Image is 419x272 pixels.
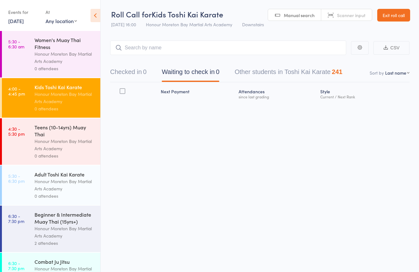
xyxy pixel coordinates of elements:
span: Downstairs [242,21,264,28]
span: Manual search [284,12,315,18]
label: Sort by [370,70,384,76]
div: Honour Moreton Bay Martial Arts Academy [34,225,95,239]
time: 5:30 - 6:30 am [8,39,24,49]
span: Scanner input [337,12,366,18]
div: 0 attendees [34,192,95,200]
button: Checked in0 [110,65,147,82]
div: Next Payment [158,85,236,102]
button: Other students in Toshi Kai Karate241 [235,65,342,82]
div: 241 [332,68,342,75]
span: Roll Call for [111,9,152,19]
div: 0 [216,68,219,75]
div: since last grading [239,95,315,99]
div: Combat Ju Jitsu [34,258,95,265]
div: Kids Toshi Kai Karate [34,83,95,90]
span: Kids Toshi Kai Karate [152,9,223,19]
div: Any location [46,17,77,24]
div: 0 attendees [34,105,95,112]
div: Women's Muay Thai Fitness [34,36,95,50]
span: Honour Moreton Bay Martial Arts Academy [146,21,232,28]
div: Teens (10-14yrs) Muay Thai [34,124,95,138]
time: 4:00 - 4:45 pm [8,86,25,96]
div: Honour Moreton Bay Martial Arts Academy [34,138,95,152]
a: 4:30 -5:30 pmTeens (10-14yrs) Muay ThaiHonour Moreton Bay Martial Arts Academy0 attendees [2,118,100,165]
span: [DATE] 16:00 [111,21,136,28]
div: 0 attendees [34,152,95,159]
div: Honour Moreton Bay Martial Arts Academy [34,50,95,65]
time: 5:30 - 6:30 pm [8,173,25,183]
div: Events for [8,7,39,17]
div: 0 attendees [34,65,95,72]
button: CSV [373,41,410,55]
a: Exit roll call [377,9,410,22]
div: 0 [143,68,147,75]
button: Waiting to check in0 [162,65,219,82]
a: 4:00 -4:45 pmKids Toshi Kai KarateHonour Moreton Bay Martial Arts Academy0 attendees [2,78,100,118]
time: 6:30 - 7:30 pm [8,213,24,224]
a: 6:30 -7:30 pmBeginner & Intermediate Muay Thai (15yrs+)Honour Moreton Bay Martial Arts Academy2 a... [2,206,100,252]
div: Beginner & Intermediate Muay Thai (15yrs+) [34,211,95,225]
div: Honour Moreton Bay Martial Arts Academy [34,90,95,105]
a: 5:30 -6:30 pmAdult Toshi Kai KarateHonour Moreton Bay Martial Arts Academy0 attendees [2,165,100,205]
time: 6:30 - 7:30 pm [8,261,24,271]
div: Last name [385,70,406,76]
div: Atten­dances [236,85,318,102]
div: 2 attendees [34,239,95,247]
div: Current / Next Rank [320,95,407,99]
div: At [46,7,77,17]
div: Style [318,85,410,102]
input: Search by name [110,40,346,55]
div: Honour Moreton Bay Martial Arts Academy [34,178,95,192]
time: 4:30 - 5:30 pm [8,126,25,136]
a: [DATE] [8,17,24,24]
div: Adult Toshi Kai Karate [34,171,95,178]
a: 5:30 -6:30 amWomen's Muay Thai FitnessHonour Moreton Bay Martial Arts Academy0 attendees [2,31,100,77]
